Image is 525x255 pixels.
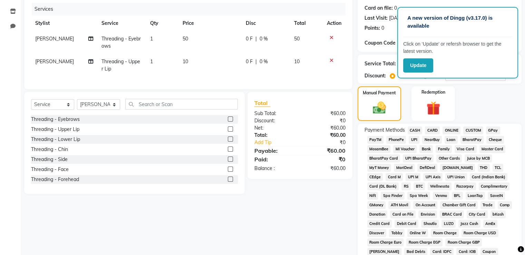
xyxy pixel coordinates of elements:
[364,126,405,134] span: Payment Methods
[445,136,458,144] span: Loan
[386,136,406,144] span: PhonePe
[367,154,400,162] span: BharatPay Card
[146,16,178,31] th: Qty
[249,117,300,124] div: Discount:
[406,173,420,181] span: UPI M
[422,100,445,117] img: _gift.svg
[488,192,505,200] span: SaveIN
[367,238,404,246] span: Room Charge Euro
[294,36,300,42] span: 50
[367,164,391,172] span: MyT Money
[421,89,445,95] label: Redemption
[101,58,140,72] span: Threading - Upper Lip
[31,136,80,143] div: Threading - Lower Lip
[389,15,404,22] div: [DATE]
[436,154,462,162] span: Other Cards
[406,238,443,246] span: Room Charge EGP
[183,36,188,42] span: 50
[367,136,384,144] span: PayTM
[31,166,69,173] div: Threading - Face
[436,145,452,153] span: Family
[423,173,443,181] span: UPI Axis
[242,16,290,31] th: Disc
[389,229,405,237] span: Tabby
[254,100,270,107] span: Total
[445,173,467,181] span: UPI Union
[440,164,475,172] span: [DOMAIN_NAME]
[393,145,417,153] span: MI Voucher
[125,99,238,110] input: Search or Scan
[480,201,495,209] span: Trade
[300,124,351,132] div: ₹60.00
[409,136,419,144] span: UPI
[31,16,97,31] th: Stylist
[183,58,188,65] span: 10
[367,229,387,237] span: Discover
[479,145,506,153] span: Master Card
[461,229,498,237] span: Room Charge USD
[101,36,141,49] span: Threading - Eyebrows
[364,72,386,79] div: Discount:
[249,147,300,155] div: Payable:
[300,155,351,163] div: ₹0
[466,192,485,200] span: LoanTap
[390,210,416,218] span: Card on File
[478,164,490,172] span: THD
[249,165,300,172] div: Balance :
[31,116,80,123] div: Threading - Eyebrows
[31,126,79,133] div: Threading - Upper Lip
[441,220,456,228] span: LUZO
[249,155,300,163] div: Paid:
[300,110,351,117] div: ₹60.00
[255,58,257,65] span: |
[31,156,68,163] div: Threading - Side
[421,220,439,228] span: Shoutlo
[431,229,459,237] span: Room Charge
[249,139,308,146] a: Add Tip
[454,182,476,190] span: Razorpay
[364,4,393,12] div: Card on file:
[35,58,74,65] span: [PERSON_NAME]
[403,40,512,55] p: Click on ‘Update’ or refersh browser to get the latest version.
[418,210,437,218] span: Envision
[249,110,300,117] div: Sub Total:
[35,36,74,42] span: [PERSON_NAME]
[408,126,422,134] span: CASH
[364,60,396,67] div: Service Total:
[407,14,508,30] p: A new version of Dingg (v3.17.0) is available
[463,126,483,134] span: CUSTOM
[178,16,242,31] th: Price
[490,210,506,218] span: bKash
[458,220,480,228] span: Jazz Cash
[300,147,351,155] div: ₹60.00
[260,35,268,42] span: 0 %
[386,173,403,181] span: Card M
[443,126,460,134] span: ONLINE
[498,201,512,209] span: Comp
[419,145,433,153] span: Bank
[381,192,405,200] span: Spa Finder
[249,124,300,132] div: Net:
[150,58,153,65] span: 1
[367,210,388,218] span: Donation
[407,192,430,200] span: Spa Week
[364,39,415,47] div: Coupon Code
[452,192,463,200] span: BFL
[401,182,411,190] span: RS
[290,16,323,31] th: Total
[440,210,464,218] span: BRAC Card
[294,58,300,65] span: 10
[246,58,253,65] span: 0 F
[428,182,451,190] span: Wellnessta
[260,58,268,65] span: 0 %
[403,154,434,162] span: UPI BharatPay
[455,145,477,153] span: Visa Card
[467,210,488,218] span: City Card
[300,165,351,172] div: ₹60.00
[479,182,510,190] span: Complimentary
[249,132,300,139] div: Total:
[460,136,484,144] span: BharatPay
[367,220,392,228] span: Credit Card
[422,136,442,144] span: NearBuy
[483,220,498,228] span: AmEx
